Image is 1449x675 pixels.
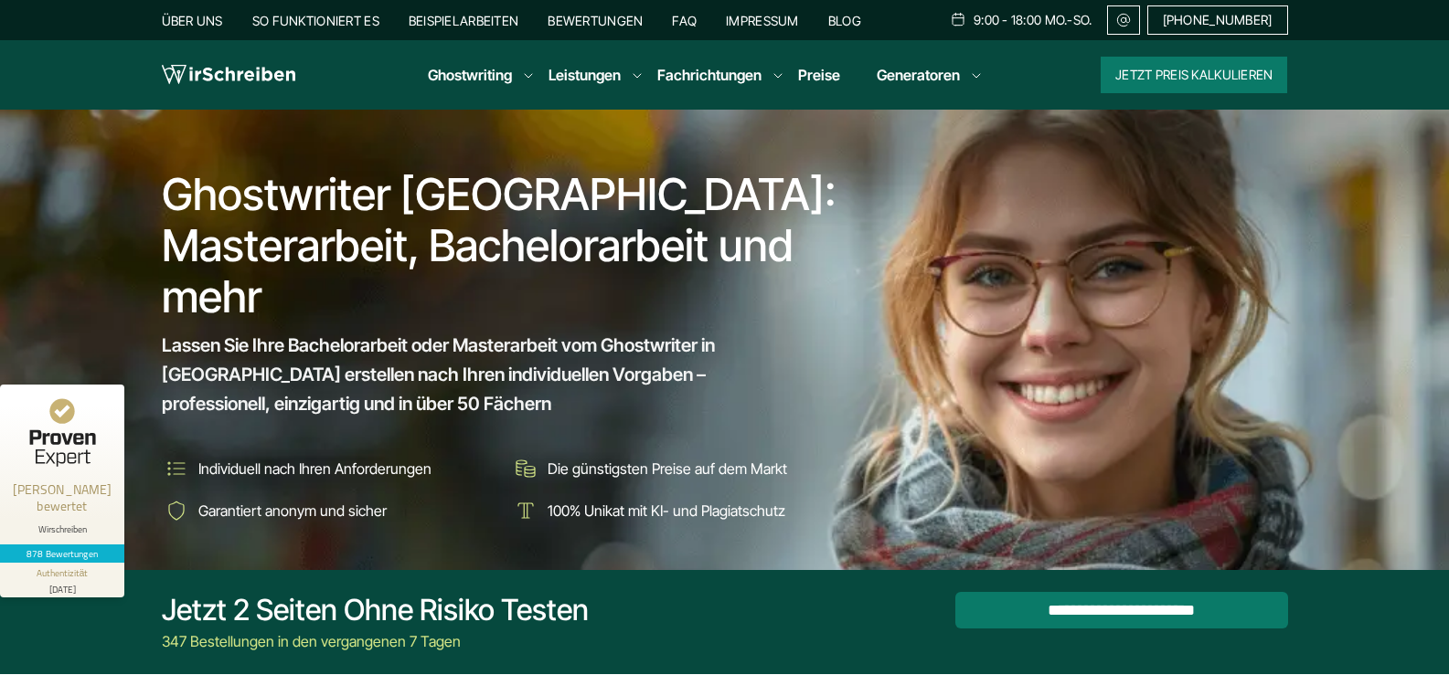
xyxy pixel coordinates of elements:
[428,64,512,86] a: Ghostwriting
[162,496,498,525] li: Garantiert anonym und sicher
[798,66,840,84] a: Preise
[548,13,643,28] a: Bewertungen
[511,454,847,483] li: Die günstigsten Preise auf dem Markt
[162,592,589,628] div: Jetzt 2 Seiten ohne Risiko testen
[511,496,540,525] img: 100% Unikat mit KI- und Plagiatschutz
[1115,13,1132,27] img: Email
[162,630,589,652] div: 347 Bestellungen in den vergangenen 7 Tagen
[877,64,960,86] a: Generatoren
[252,13,379,28] a: So funktioniert es
[162,61,295,89] img: logo wirschreiben
[1147,5,1288,35] a: [PHONE_NUMBER]
[657,64,762,86] a: Fachrichtungen
[162,454,191,483] img: Individuell nach Ihren Anforderungen
[162,454,498,483] li: Individuell nach Ihren Anforderungen
[162,13,223,28] a: Über uns
[974,13,1092,27] span: 9:00 - 18:00 Mo.-So.
[7,523,117,535] div: Wirschreiben
[7,580,117,594] div: [DATE]
[162,331,815,418] span: Lassen Sie Ihre Bachelorarbeit oder Masterarbeit vom Ghostwriter in [GEOGRAPHIC_DATA] erstellen n...
[828,13,861,28] a: Blog
[950,12,966,26] img: Schedule
[162,169,849,322] h1: Ghostwriter [GEOGRAPHIC_DATA]: Masterarbeit, Bachelorarbeit und mehr
[511,496,847,525] li: 100% Unikat mit KI- und Plagiatschutz
[672,13,697,28] a: FAQ
[549,64,621,86] a: Leistungen
[511,454,540,483] img: Die günstigsten Preise auf dem Markt
[726,13,799,28] a: Impressum
[409,13,518,28] a: Beispielarbeiten
[1101,57,1287,93] button: Jetzt Preis kalkulieren
[37,566,89,580] div: Authentizität
[162,496,191,525] img: Garantiert anonym und sicher
[1163,13,1273,27] span: [PHONE_NUMBER]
